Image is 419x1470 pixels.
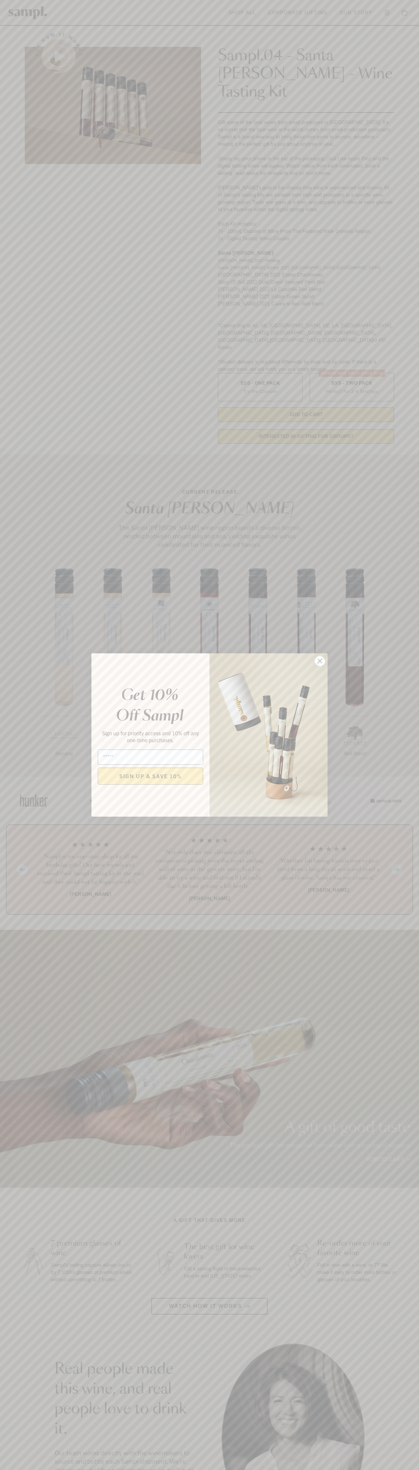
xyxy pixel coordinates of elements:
button: SIGN UP & SAVE 10% [98,768,203,785]
em: Get 10% Off Sampl [116,688,183,724]
button: Close dialog [315,656,325,666]
img: 96933287-25a1-481a-a6d8-4dd623390dc6.png [209,653,328,817]
input: Email [98,750,203,765]
span: Sign up for priority access and 10% off any one-time purchases. [102,730,199,743]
